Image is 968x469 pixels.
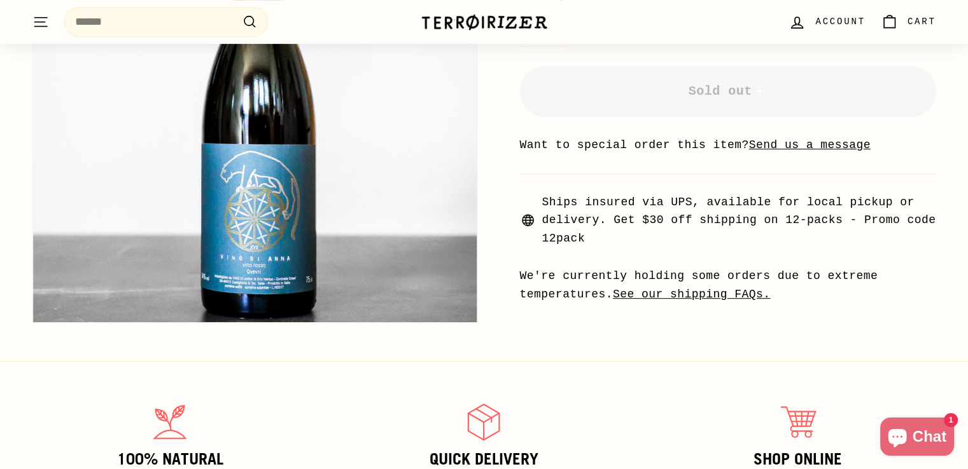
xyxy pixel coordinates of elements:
[781,3,873,41] a: Account
[520,267,936,304] div: We're currently holding some orders due to extreme temperatures.
[749,139,871,151] a: Send us a message
[542,193,936,248] span: Ships insured via UPS, available for local pickup or delivery. Get $30 off shipping on 12-packs -...
[341,451,627,468] h3: Quick delivery
[873,3,944,41] a: Cart
[520,136,936,154] li: Want to special order this item?
[613,288,771,301] a: See our shipping FAQs.
[655,451,941,468] h3: Shop Online
[876,418,958,459] inbox-online-store-chat: Shopify online store chat
[815,15,865,29] span: Account
[520,66,936,117] button: Sold out
[908,15,936,29] span: Cart
[688,84,767,99] span: Sold out
[27,451,313,468] h3: 100% Natural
